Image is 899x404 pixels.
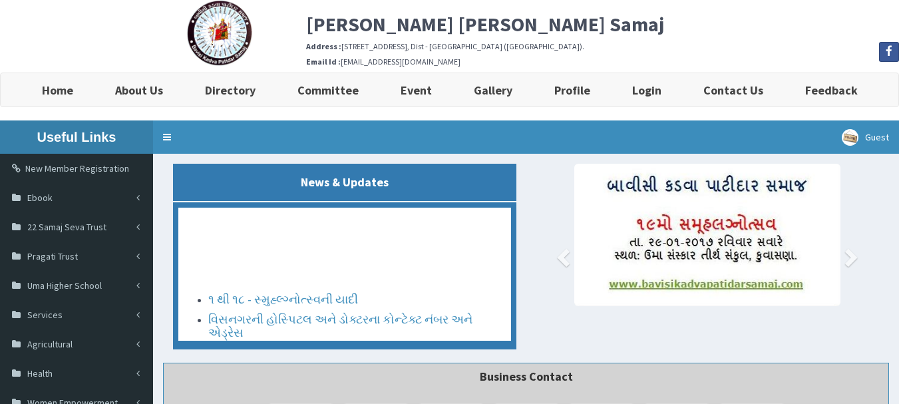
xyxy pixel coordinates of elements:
[205,83,256,98] b: Directory
[574,164,840,306] img: image
[632,83,661,98] b: Login
[301,174,389,190] b: News & Updates
[276,73,379,106] a: Committee
[27,192,53,204] span: Ebook
[784,73,878,106] a: Feedback
[27,221,106,233] span: 22 Samaj Seva Trust
[27,338,73,350] span: Agricultural
[27,250,78,262] span: Pragati Trust
[842,129,858,146] img: User Image
[208,290,358,305] a: ૧ થી ૧૮ - સ્મુહ્લ્ગ્નોત્સ્વની યાદી
[480,369,573,384] b: Business Contact
[306,41,341,51] b: Address :
[94,73,184,106] a: About Us
[865,131,889,143] span: Guest
[554,83,590,98] b: Profile
[27,309,63,321] span: Services
[452,73,533,106] a: Gallery
[27,367,53,379] span: Health
[306,11,664,37] b: [PERSON_NAME] [PERSON_NAME] Samaj
[306,57,341,67] b: Email Id :
[805,83,858,98] b: Feedback
[37,130,116,144] b: Useful Links
[474,83,512,98] b: Gallery
[27,280,102,292] span: Uma Higher School
[42,83,73,98] b: Home
[401,83,432,98] b: Event
[703,83,763,98] b: Contact Us
[611,73,682,106] a: Login
[115,83,163,98] b: About Us
[682,73,784,106] a: Contact Us
[832,120,899,154] a: Guest
[379,73,452,106] a: Event
[306,42,899,51] h6: [STREET_ADDRESS], Dist - [GEOGRAPHIC_DATA] ([GEOGRAPHIC_DATA]).
[306,57,899,66] h6: [EMAIL_ADDRESS][DOMAIN_NAME]
[208,309,472,338] a: વિસનગરની હોસ્પિટલ અને ડોક્ટરના કોન્ટેક્ટ નંબર અને એડ્રેસ
[21,73,94,106] a: Home
[533,73,611,106] a: Profile
[297,83,359,98] b: Committee
[184,73,276,106] a: Directory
